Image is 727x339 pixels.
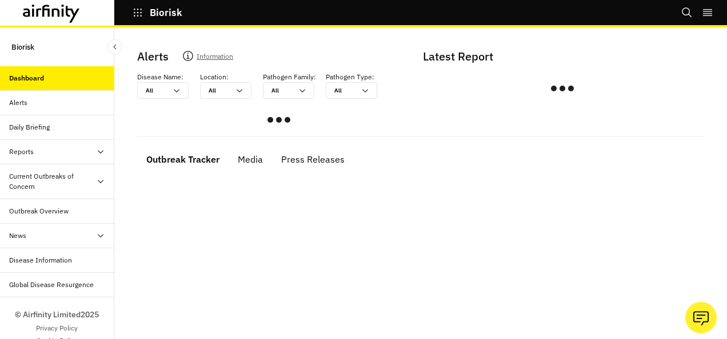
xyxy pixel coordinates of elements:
button: Search [681,3,693,22]
div: News [9,231,26,241]
p: Biorisk [150,7,182,18]
div: Daily Briefing [9,122,50,132]
p: © Airfinity Limited 2025 [15,309,99,321]
p: Biorisk [11,37,34,57]
p: Alerts [137,48,169,65]
button: Biorisk [133,3,182,22]
div: Global Disease Resurgence [9,280,94,290]
p: Latest Report [423,48,700,65]
p: Pathogen Type : [326,72,374,82]
div: Press Releases [281,151,345,168]
p: Location : [200,72,229,82]
p: Disease Name : [137,72,183,82]
div: Reports [9,147,34,157]
a: Privacy Policy [36,323,78,333]
p: Pathogen Family : [263,72,316,82]
button: Ask our analysts [685,302,717,333]
div: Current Outbreaks of Concern [9,171,96,192]
div: Alerts [9,98,27,108]
button: Close Sidebar [107,39,122,54]
p: Information [197,50,233,66]
div: Media [238,151,263,168]
div: Outbreak Tracker [146,151,219,168]
div: Dashboard [9,73,44,83]
div: Disease Information [9,255,72,265]
div: Outbreak Overview [9,206,69,216]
